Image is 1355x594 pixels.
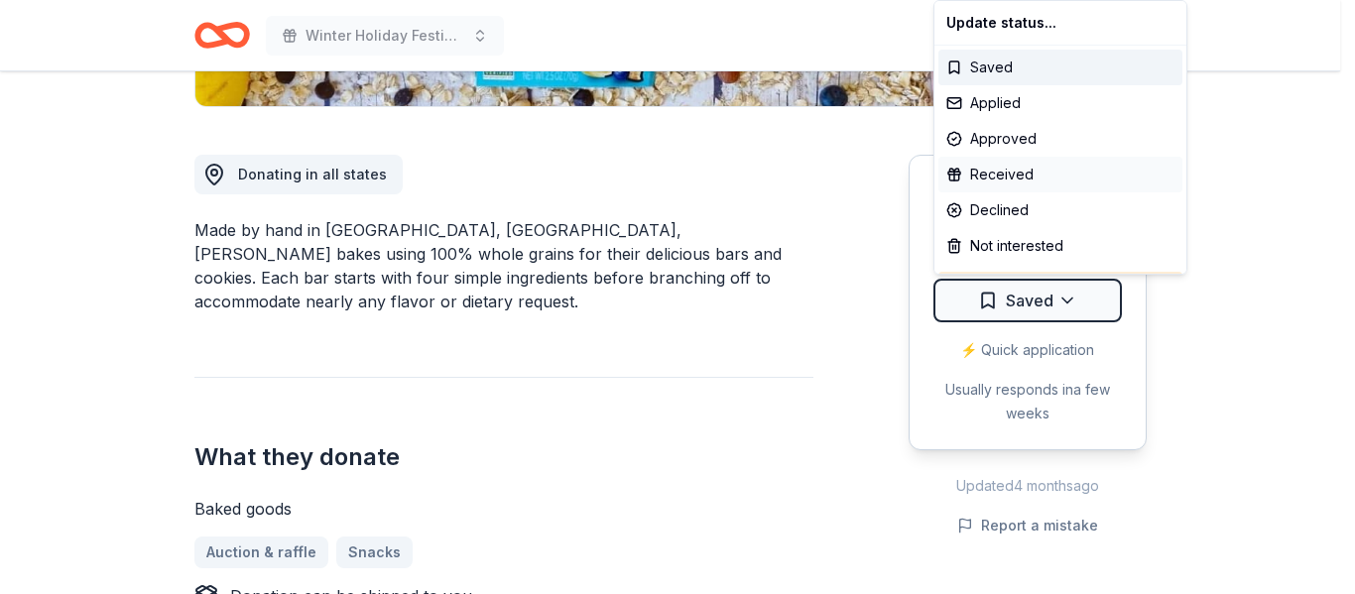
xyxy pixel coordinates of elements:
[938,5,1182,41] div: Update status...
[938,192,1182,228] div: Declined
[938,85,1182,121] div: Applied
[938,228,1182,264] div: Not interested
[938,121,1182,157] div: Approved
[306,24,464,48] span: Winter Holiday Festival
[938,157,1182,192] div: Received
[938,50,1182,85] div: Saved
